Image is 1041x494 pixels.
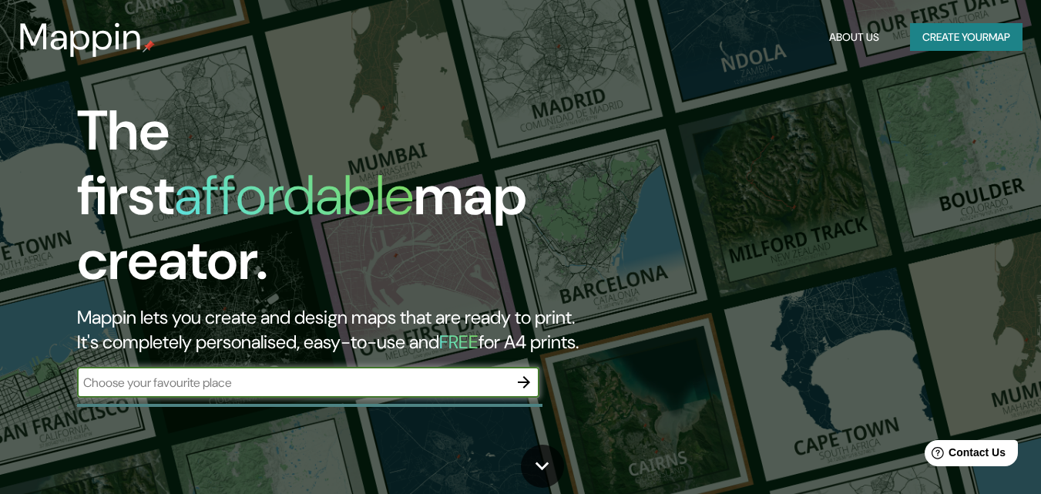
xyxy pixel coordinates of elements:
[174,160,414,231] h1: affordable
[143,40,155,52] img: mappin-pin
[18,15,143,59] h3: Mappin
[77,99,598,305] h1: The first map creator.
[904,434,1024,477] iframe: Help widget launcher
[910,23,1023,52] button: Create yourmap
[77,305,598,355] h2: Mappin lets you create and design maps that are ready to print. It's completely personalised, eas...
[439,330,479,354] h5: FREE
[823,23,885,52] button: About Us
[77,374,509,392] input: Choose your favourite place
